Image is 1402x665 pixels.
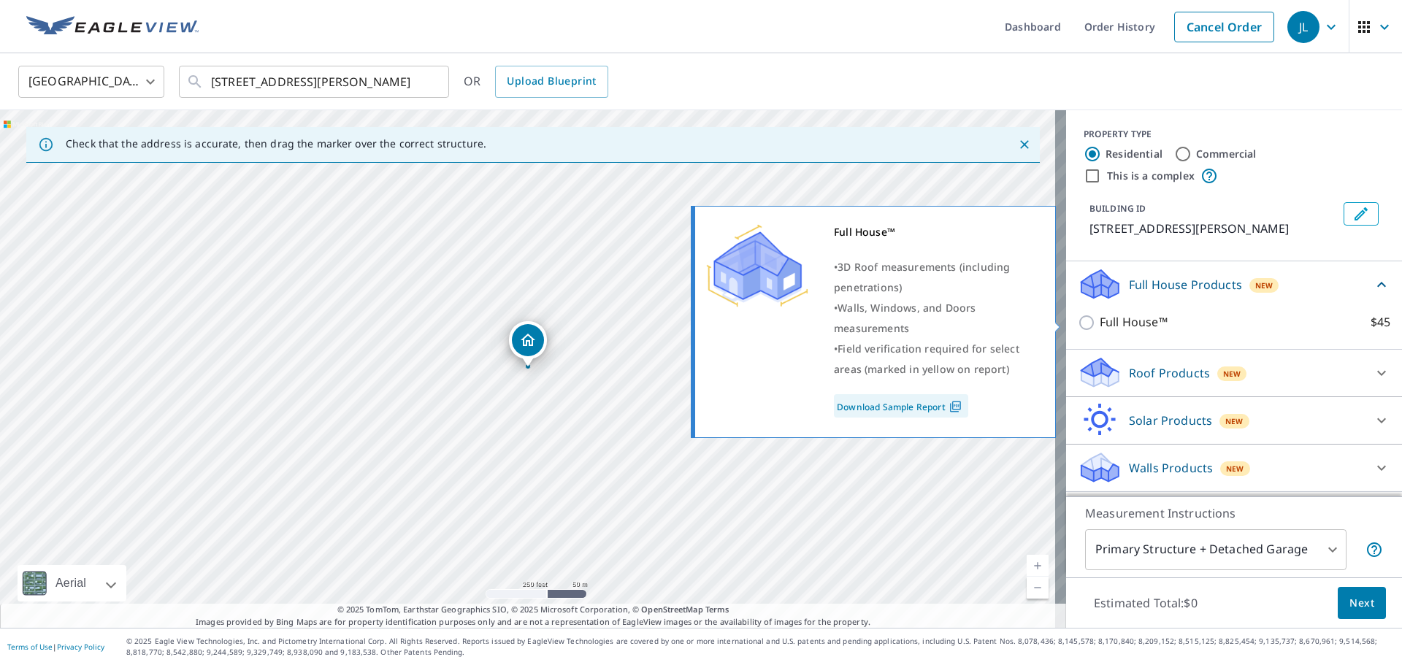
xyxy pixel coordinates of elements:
[834,342,1019,376] span: Field verification required for select areas (marked in yellow on report)
[7,642,104,651] p: |
[464,66,608,98] div: OR
[66,137,486,150] p: Check that the address is accurate, then drag the marker over the correct structure.
[509,321,547,366] div: Dropped pin, building 1, Residential property, 4244 Norbeck Rd Rockville, MD 20853
[1287,11,1319,43] div: JL
[1174,12,1274,42] a: Cancel Order
[1089,202,1146,215] p: BUILDING ID
[706,222,808,310] img: Premium
[1082,587,1209,619] p: Estimated Total: $0
[834,222,1037,242] div: Full House™
[1078,403,1390,438] div: Solar ProductsNew
[834,394,968,418] a: Download Sample Report
[1129,412,1212,429] p: Solar Products
[495,66,608,98] a: Upload Blueprint
[834,298,1037,339] div: •
[1078,267,1390,301] div: Full House ProductsNew
[18,565,126,601] div: Aerial
[507,72,596,91] span: Upload Blueprint
[1223,368,1241,380] span: New
[126,636,1395,658] p: © 2025 Eagle View Technologies, Inc. and Pictometry International Corp. All Rights Reserved. Repo...
[1371,313,1390,331] p: $45
[1100,313,1168,331] p: Full House™
[1084,128,1384,141] div: PROPERTY TYPE
[1344,202,1379,226] button: Edit building 1
[1085,504,1383,522] p: Measurement Instructions
[1349,594,1374,612] span: Next
[834,257,1037,298] div: •
[1129,276,1242,293] p: Full House Products
[834,260,1010,294] span: 3D Roof measurements (including penetrations)
[1089,220,1338,237] p: [STREET_ADDRESS][PERSON_NAME]
[1027,577,1049,599] a: Current Level 17, Zoom Out
[1129,364,1210,382] p: Roof Products
[834,301,976,335] span: Walls, Windows, and Doors measurements
[705,604,729,615] a: Terms
[26,16,199,38] img: EV Logo
[1078,355,1390,391] div: Roof ProductsNew
[1255,280,1273,291] span: New
[834,339,1037,380] div: •
[1085,529,1347,570] div: Primary Structure + Detached Garage
[1196,147,1257,161] label: Commercial
[641,604,702,615] a: OpenStreetMap
[18,61,164,102] div: [GEOGRAPHIC_DATA]
[1365,541,1383,558] span: Your report will include the primary structure and a detached garage if one exists.
[1338,587,1386,620] button: Next
[1225,415,1244,427] span: New
[1015,135,1034,154] button: Close
[1078,450,1390,485] div: Walls ProductsNew
[1027,555,1049,577] a: Current Level 17, Zoom In
[337,604,729,616] span: © 2025 TomTom, Earthstar Geographics SIO, © 2025 Microsoft Corporation, ©
[57,642,104,652] a: Privacy Policy
[1107,169,1195,183] label: This is a complex
[211,61,419,102] input: Search by address or latitude-longitude
[51,565,91,601] div: Aerial
[7,642,53,652] a: Terms of Use
[946,400,965,413] img: Pdf Icon
[1106,147,1162,161] label: Residential
[1129,459,1213,477] p: Walls Products
[1226,463,1244,474] span: New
